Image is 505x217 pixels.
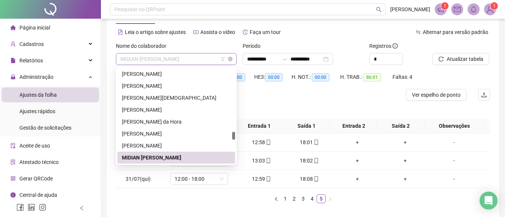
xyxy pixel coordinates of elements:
[376,7,382,12] span: search
[454,6,461,13] span: mail
[117,92,235,104] div: MARIA ESTELA JESUS AZEVEDO DA CONCEIÇÃO
[10,58,16,63] span: file
[122,106,231,114] div: [PERSON_NAME]
[125,29,186,35] span: Leia o artigo sobre ajustes
[10,74,16,80] span: lock
[281,56,287,62] span: swap-right
[289,156,330,165] div: 18:02
[299,195,307,203] a: 3
[122,118,231,126] div: [PERSON_NAME] da Hora
[19,176,53,182] span: Gerar QRCode
[10,176,16,181] span: qrcode
[228,57,233,61] span: close-circle
[423,29,488,35] span: Alternar para versão padrão
[274,197,278,201] span: left
[10,192,16,198] span: info-circle
[438,56,444,62] span: reload
[193,30,198,35] span: youtube
[444,3,446,9] span: 1
[19,92,57,98] span: Ajustes da folha
[363,73,381,81] span: 86:01
[117,140,235,152] div: Marleide Mota Silva
[412,91,461,99] span: Ver espelho de ponto
[416,30,421,35] span: swap
[122,154,231,162] div: MIDIAN [PERSON_NAME]
[336,156,378,165] div: +
[308,194,317,203] li: 4
[317,194,326,203] li: 5
[490,2,498,10] sup: Atualize o seu contato no menu Meus Dados
[117,152,235,164] div: MIDIAN ROGACIANO GOMES E SILVA
[19,159,59,165] span: Atestado técnico
[265,140,271,145] span: mobile
[122,130,231,138] div: [PERSON_NAME]
[243,30,248,35] span: history
[447,55,483,63] span: Atualizar tabela
[432,156,476,165] div: -
[406,89,466,101] button: Ver espelho de ponto
[19,125,71,131] span: Gestão de solicitações
[122,94,231,102] div: [PERSON_NAME][DEMOGRAPHIC_DATA]
[290,194,299,203] li: 2
[219,177,224,181] span: down
[265,73,283,81] span: 00:00
[39,204,46,211] span: instagram
[175,173,224,185] span: 12:00 - 18:00
[289,138,330,146] div: 18:01
[283,119,330,133] th: Saída 1
[265,176,271,182] span: mobile
[313,158,319,163] span: mobile
[328,197,332,201] span: right
[241,175,283,183] div: 12:59
[369,42,398,50] span: Registros
[10,159,16,165] span: solution
[10,25,16,30] span: home
[117,68,235,80] div: MARIA CLARA PEREIRA DE JESUS SANTOS
[392,74,412,80] span: Faltas: 4
[200,29,235,35] span: Assista o vídeo
[384,175,426,183] div: +
[493,3,496,9] span: 1
[117,116,235,128] div: Mario Sergio Silva da Hora
[241,138,283,146] div: 12:58
[19,192,57,198] span: Central de ajuda
[480,192,498,210] div: Open Intercom Messenger
[250,29,281,35] span: Faça um tour
[28,204,35,211] span: linkedin
[289,175,330,183] div: 18:08
[19,143,50,149] span: Aceite de uso
[122,82,231,90] div: [PERSON_NAME]
[265,158,271,163] span: mobile
[470,6,477,13] span: bell
[481,92,487,98] span: upload
[281,56,287,62] span: to
[425,119,484,133] th: Observações
[313,176,319,182] span: mobile
[330,119,377,133] th: Entrada 2
[432,138,476,146] div: -
[281,194,290,203] li: 1
[19,74,53,80] span: Administração
[272,194,281,203] button: left
[484,4,496,15] img: 68789
[117,128,235,140] div: MARLA MONIQUE FERREIRA DE JESUS
[313,140,319,145] span: mobile
[384,138,426,146] div: +
[340,73,392,81] div: H. TRAB.:
[19,58,43,63] span: Relatórios
[326,194,335,203] button: right
[19,25,50,31] span: Página inicial
[10,143,16,148] span: audit
[312,73,329,81] span: 00:00
[122,70,231,78] div: [PERSON_NAME]
[336,138,378,146] div: +
[377,119,424,133] th: Saída 2
[10,41,16,47] span: user-add
[241,156,283,165] div: 13:03
[326,194,335,203] li: Próxima página
[19,41,44,47] span: Cadastros
[221,57,225,61] span: filter
[390,5,430,13] span: [PERSON_NAME]
[19,108,55,114] span: Ajustes rápidos
[126,176,151,182] span: 31/07(qui)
